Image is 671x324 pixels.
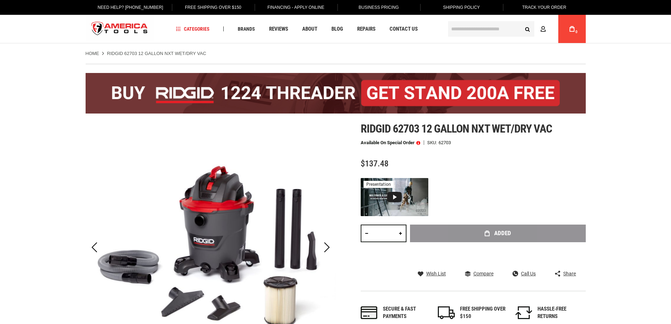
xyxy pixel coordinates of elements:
span: Share [563,271,576,276]
span: Brands [238,26,255,31]
div: FREE SHIPPING OVER $150 [460,305,506,320]
a: Wish List [418,270,446,277]
span: Contact Us [390,26,418,32]
div: HASSLE-FREE RETURNS [538,305,583,320]
a: Contact Us [386,24,421,34]
div: Secure & fast payments [383,305,429,320]
a: Blog [328,24,346,34]
span: Wish List [426,271,446,276]
a: About [299,24,321,34]
span: Blog [331,26,343,32]
img: payments [361,306,378,319]
a: Categories [173,24,213,34]
span: Reviews [269,26,288,32]
a: Compare [465,270,493,277]
img: America Tools [86,16,154,42]
a: Brands [235,24,258,34]
a: Repairs [354,24,379,34]
strong: RIDGID 62703 12 Gallon NXT Wet/Dry Vac [107,51,206,56]
a: store logo [86,16,154,42]
a: 0 [565,15,579,43]
a: Home [86,50,99,57]
span: Compare [473,271,493,276]
a: Reviews [266,24,291,34]
button: Search [521,22,534,36]
span: Shipping Policy [443,5,480,10]
span: 0 [576,30,578,34]
span: Repairs [357,26,375,32]
span: Ridgid 62703 12 gallon nxt wet/dry vac [361,122,552,135]
strong: SKU [427,140,439,145]
p: Available on Special Order [361,140,420,145]
span: Call Us [521,271,536,276]
span: Categories [176,26,210,31]
span: About [302,26,317,32]
img: BOGO: Buy the RIDGID® 1224 Threader (26092), get the 92467 200A Stand FREE! [86,73,586,114]
img: returns [515,306,532,319]
span: $137.48 [361,159,389,169]
div: 62703 [439,140,451,145]
img: shipping [438,306,455,319]
a: Call Us [512,270,536,277]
